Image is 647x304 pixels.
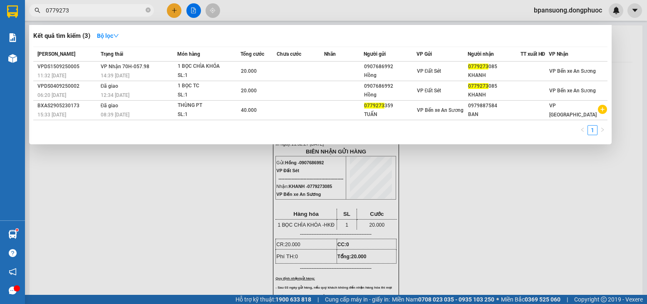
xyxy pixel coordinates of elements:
span: VP Đất Sét [417,88,441,94]
div: Hồng [364,91,416,99]
span: right [600,127,605,132]
span: VP Gửi [416,51,432,57]
div: BAN [468,110,520,119]
li: Next Page [597,125,607,135]
div: 359 [364,101,416,110]
div: KHANH [468,91,520,99]
span: down [113,33,119,39]
div: KHANH [468,71,520,80]
span: Tổng cước [240,51,264,57]
h3: Kết quả tìm kiếm ( 3 ) [33,32,90,40]
span: 20.000 [241,88,257,94]
span: Đã giao [101,83,119,89]
span: plus-circle [598,105,607,114]
span: 06:20 [DATE] [37,92,66,98]
input: Tìm tên, số ĐT hoặc mã đơn [46,6,144,15]
span: 0779273 [364,103,384,109]
div: BXAS2905230173 [37,101,98,110]
span: 15:33 [DATE] [37,112,66,118]
span: left [580,127,585,132]
span: VP Bến xe An Sương [417,107,464,113]
button: right [597,125,607,135]
span: VP [GEOGRAPHIC_DATA] [549,103,597,118]
div: 0979887584 [468,101,520,110]
span: message [9,287,17,294]
div: TUẤN [364,110,416,119]
span: question-circle [9,249,17,257]
span: VP Nhận [549,51,568,57]
div: 085 [468,82,520,91]
span: TT xuất HĐ [521,51,545,57]
span: 12:34 [DATE] [101,92,129,98]
button: left [578,125,588,135]
div: VPDS0409250002 [37,82,98,91]
span: 08:39 [DATE] [101,112,129,118]
li: 1 [588,125,597,135]
span: notification [9,268,17,276]
strong: Bộ lọc [97,32,119,39]
span: close-circle [146,7,151,15]
div: SL: 1 [178,91,240,100]
div: Hồng [364,71,416,80]
div: 0907686992 [364,62,416,71]
div: SL: 1 [178,110,240,119]
span: Trạng thái [101,51,123,57]
li: Previous Page [578,125,588,135]
img: warehouse-icon [8,230,17,239]
span: VP Nhận 70H-057.98 [101,64,149,69]
span: Người nhận [468,51,494,57]
span: close-circle [146,7,151,12]
span: 11:32 [DATE] [37,73,66,79]
span: 0779273 [468,83,488,89]
span: Món hàng [177,51,200,57]
img: logo-vxr [7,5,18,18]
span: VP Bến xe An Sương [549,68,596,74]
span: search [35,7,40,13]
span: 40.000 [241,107,257,113]
span: VP Bến xe An Sương [549,88,596,94]
img: solution-icon [8,33,17,42]
img: warehouse-icon [8,54,17,63]
div: 0907686992 [364,82,416,91]
span: Nhãn [324,51,336,57]
span: 0779273 [468,64,488,69]
div: VPDS1509250005 [37,62,98,71]
span: Đã giao [101,103,119,109]
div: 1 BỌC CHÌA KHÓA [178,62,240,71]
sup: 1 [16,229,18,231]
button: Bộ lọcdown [90,29,126,42]
a: 1 [588,126,597,135]
div: THÙNG PT [178,101,240,110]
span: [PERSON_NAME] [37,51,75,57]
span: 20.000 [241,68,257,74]
div: 1 BỌC TC [178,82,240,91]
div: SL: 1 [178,71,240,80]
span: Chưa cước [277,51,301,57]
span: VP Đất Sét [417,68,441,74]
div: 085 [468,62,520,71]
span: 14:39 [DATE] [101,73,129,79]
span: Người gửi [364,51,386,57]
